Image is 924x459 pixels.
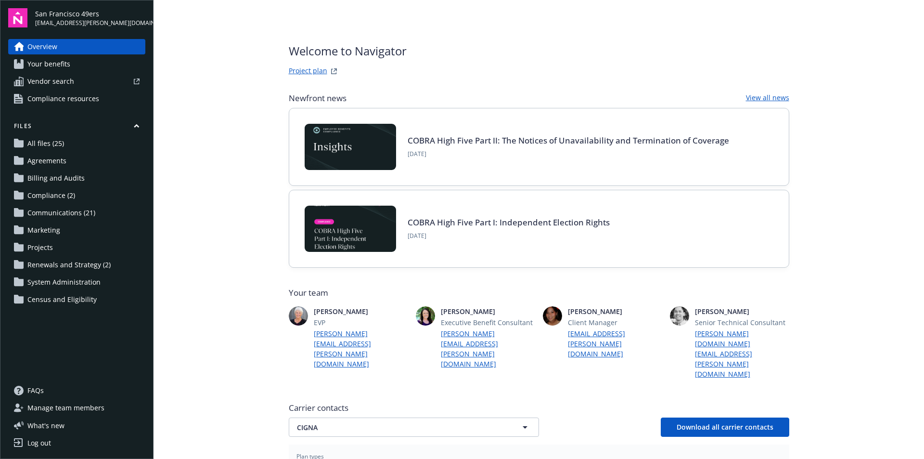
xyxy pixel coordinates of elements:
[8,188,145,203] a: Compliance (2)
[568,317,662,328] span: Client Manager
[8,205,145,221] a: Communications (21)
[8,383,145,398] a: FAQs
[289,306,308,326] img: photo
[695,328,789,379] a: [PERSON_NAME][DOMAIN_NAME][EMAIL_ADDRESS][PERSON_NAME][DOMAIN_NAME]
[305,124,396,170] img: Card Image - EB Compliance Insights.png
[408,150,729,158] span: [DATE]
[289,402,789,414] span: Carrier contacts
[746,92,789,104] a: View all news
[695,306,789,316] span: [PERSON_NAME]
[27,292,97,307] span: Census and Eligibility
[543,306,562,326] img: photo
[8,39,145,54] a: Overview
[408,217,610,228] a: COBRA High Five Part I: Independent Election Rights
[289,287,789,299] span: Your team
[8,91,145,106] a: Compliance resources
[27,39,57,54] span: Overview
[27,136,64,151] span: All files (25)
[568,328,662,359] a: [EMAIL_ADDRESS][PERSON_NAME][DOMAIN_NAME]
[314,306,408,316] span: [PERSON_NAME]
[8,122,145,134] button: Files
[8,240,145,255] a: Projects
[27,91,99,106] span: Compliance resources
[8,223,145,238] a: Marketing
[441,317,535,328] span: Executive Benefit Consultant
[35,8,145,27] button: San Francisco 49ers[EMAIL_ADDRESS][PERSON_NAME][DOMAIN_NAME]
[314,317,408,328] span: EVP
[27,240,53,255] span: Projects
[408,232,610,240] span: [DATE]
[27,400,104,416] span: Manage team members
[27,56,70,72] span: Your benefits
[8,8,27,27] img: navigator-logo.svg
[416,306,435,326] img: photo
[289,42,407,60] span: Welcome to Navigator
[27,205,95,221] span: Communications (21)
[670,306,689,326] img: photo
[35,9,145,19] span: San Francisco 49ers
[289,92,346,104] span: Newfront news
[328,66,340,77] a: projectPlanWebsite
[8,56,145,72] a: Your benefits
[8,136,145,151] a: All files (25)
[27,275,101,290] span: System Administration
[441,328,535,369] a: [PERSON_NAME][EMAIL_ADDRESS][PERSON_NAME][DOMAIN_NAME]
[289,66,327,77] a: Project plan
[314,328,408,369] a: [PERSON_NAME][EMAIL_ADDRESS][PERSON_NAME][DOMAIN_NAME]
[27,257,111,273] span: Renewals and Strategy (2)
[27,153,66,169] span: Agreements
[27,420,64,431] span: What ' s new
[27,170,85,186] span: Billing and Audits
[8,420,80,431] button: What's new
[297,422,497,433] span: CIGNA
[35,19,145,27] span: [EMAIL_ADDRESS][PERSON_NAME][DOMAIN_NAME]
[8,257,145,273] a: Renewals and Strategy (2)
[695,317,789,328] span: Senior Technical Consultant
[661,418,789,437] button: Download all carrier contacts
[8,275,145,290] a: System Administration
[408,135,729,146] a: COBRA High Five Part II: The Notices of Unavailability and Termination of Coverage
[8,170,145,186] a: Billing and Audits
[8,74,145,89] a: Vendor search
[289,418,539,437] button: CIGNA
[27,74,74,89] span: Vendor search
[441,306,535,316] span: [PERSON_NAME]
[27,383,44,398] span: FAQs
[677,422,773,432] span: Download all carrier contacts
[8,153,145,169] a: Agreements
[8,400,145,416] a: Manage team members
[8,292,145,307] a: Census and Eligibility
[27,223,60,238] span: Marketing
[568,306,662,316] span: [PERSON_NAME]
[305,206,396,252] img: BLOG-Card Image - Compliance - COBRA High Five Pt 1 07-18-25.jpg
[27,188,75,203] span: Compliance (2)
[27,435,51,451] div: Log out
